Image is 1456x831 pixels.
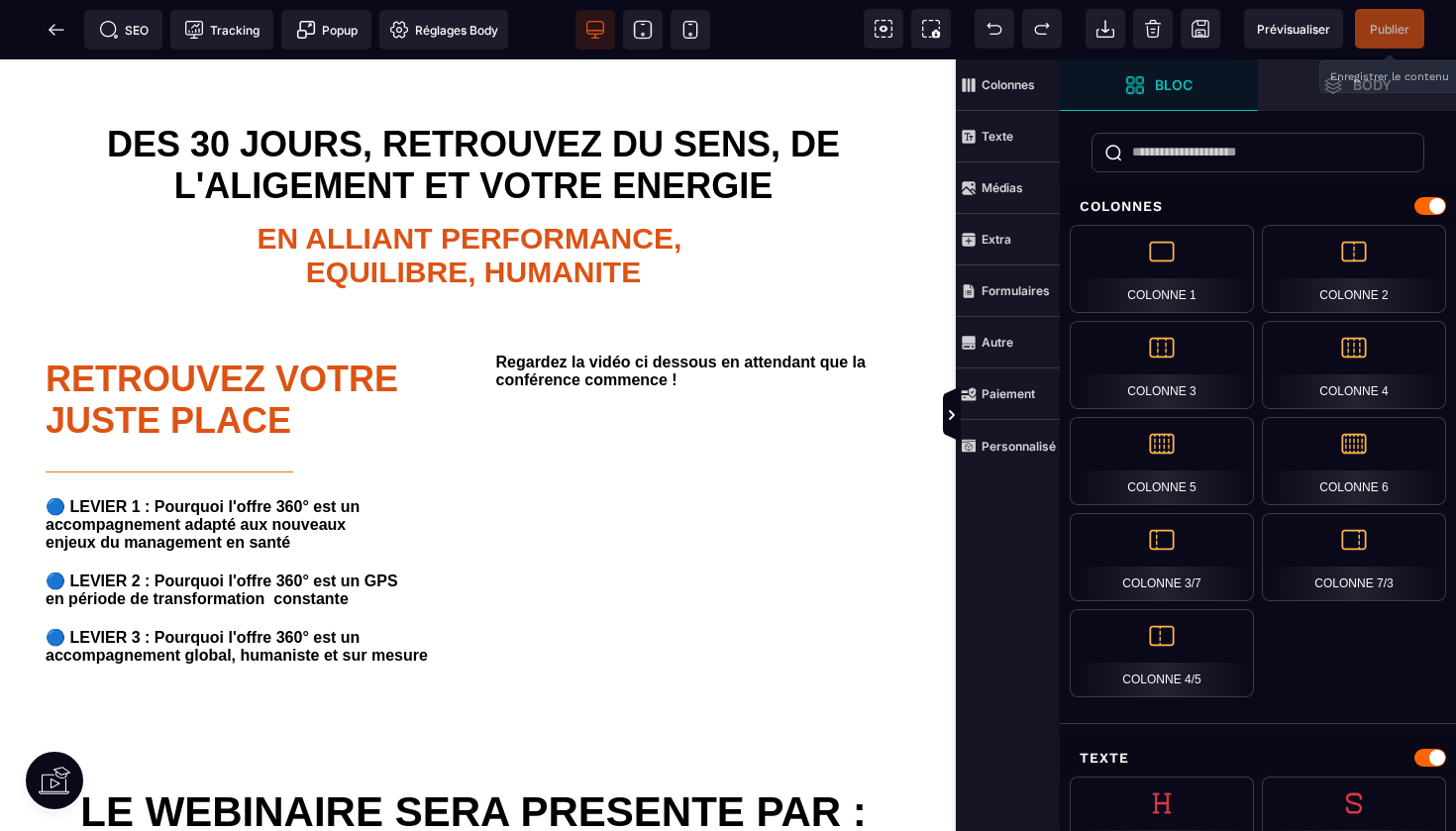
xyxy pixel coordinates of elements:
[1244,9,1343,49] span: Aperçu
[296,20,358,40] span: Popup
[575,10,615,50] span: Voir bureau
[1060,386,1080,446] span: Afficher les vues
[982,283,1050,298] strong: Formulaires
[671,10,710,50] span: Voir mobile
[911,9,951,49] span: Capture d'écran
[281,10,371,50] span: Créer une alerte modale
[1257,22,1330,37] span: Prévisualiser
[982,386,1035,401] strong: Paiement
[170,10,273,50] span: Code de suivi
[982,439,1056,454] strong: Personnalisé
[37,10,76,50] span: Retour
[956,368,1060,420] span: Paiement
[379,10,508,50] span: Favicon
[956,420,1060,471] span: Personnalisé
[1181,9,1220,49] span: Enregistrer
[982,180,1023,195] strong: Médias
[956,111,1060,162] span: Texte
[956,162,1060,214] span: Médias
[41,719,906,786] h1: LE WEBINAIRE SERA PRESENTE PAR :
[956,317,1060,368] span: Autre
[1070,321,1254,409] div: Colonne 3
[1070,417,1254,505] div: Colonne 5
[1155,77,1193,92] strong: Bloc
[99,20,149,40] span: SEO
[1133,9,1173,49] span: Nettoyage
[982,77,1035,92] strong: Colonnes
[1060,740,1456,777] div: Texte
[1060,59,1258,111] span: Ouvrir les blocs
[1355,9,1424,49] span: Enregistrer le contenu
[16,54,931,157] h1: DES 30 JOURS, RETROUVEZ DU SENS, DE L'ALIGEMENT ET VOTRE ENERGIE
[1022,9,1062,49] span: Rétablir
[84,10,162,50] span: Métadata SEO
[956,265,1060,317] span: Formulaires
[982,232,1011,247] strong: Extra
[1262,513,1446,601] div: Colonne 7/3
[46,433,452,497] text: 🔵 LEVIER 1 : Pourquoi l'offre 360° est un accompagnement adapté aux nouveaux enjeux du management...
[1070,609,1254,697] div: Colonne 4/5
[864,9,903,49] span: Voir les composants
[623,10,663,50] span: Voir tablette
[1262,225,1446,313] div: Colonne 2
[956,214,1060,265] span: Extra
[184,20,260,40] span: Tracking
[1060,188,1456,225] div: Colonnes
[46,564,452,610] text: 🔵 LEVIER 3 : Pourquoi l'offre 360° est un accompagnement global, humaniste et sur mesure
[16,157,931,235] text: EN ALLIANT PERFORMANCE, EQUILIBRE, HUMANITE
[1262,417,1446,505] div: Colonne 6
[496,289,902,335] text: Regardez la vidéo ci dessous en attendant que la conférence commence !
[1086,9,1125,49] span: Importer
[389,20,498,40] span: Réglages Body
[956,59,1060,111] span: Colonnes
[1070,225,1254,313] div: Colonne 1
[982,129,1013,144] strong: Texte
[46,289,452,392] h1: RETROUVEZ VOTRE JUSTE PLACE
[975,9,1014,49] span: Défaire
[1262,321,1446,409] div: Colonne 4
[1258,59,1456,111] span: Ouvrir les calques
[982,335,1013,350] strong: Autre
[1370,22,1409,37] span: Publier
[46,507,452,554] text: 🔵 LEVIER 2 : Pourquoi l'offre 360° est un GPS en période de transformation constante
[1070,513,1254,601] div: Colonne 3/7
